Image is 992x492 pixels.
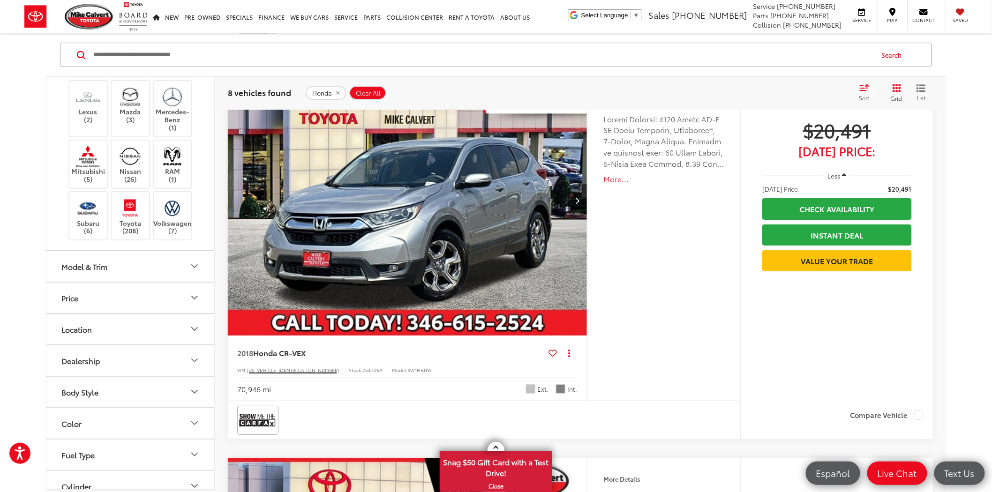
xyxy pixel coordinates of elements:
[61,419,82,428] div: Color
[538,385,549,394] span: Ext.
[604,113,724,170] div: Loremi Dolorsi! 4120 Ametc AD-E SE Doeiu Temporin, Utlaboree®, 7-Dolor, Magna Aliqua. Enimadm ve ...
[806,462,860,485] a: Español
[762,198,912,219] a: Check Availability
[69,86,107,124] label: Lexus (2)
[753,11,769,20] span: Parts
[227,66,588,335] a: 2018 Honda CR-V EX2018 Honda CR-V EX2018 Honda CR-V EX2018 Honda CR-V EX
[189,387,200,398] div: Body Style
[581,12,628,19] span: Select Language
[297,347,306,358] span: EX
[189,292,200,304] div: Price
[633,12,639,19] span: ▼
[159,145,185,167] img: Mike Calvert Toyota in Houston, TX)
[828,171,841,180] span: Less
[159,197,185,219] img: Mike Calvert Toyota in Houston, TX)
[312,89,332,97] span: Honda
[228,87,291,98] span: 8 vehicles found
[69,145,107,183] label: Mitsubishi (5)
[46,440,215,470] button: Fuel TypeFuel Type
[777,1,836,11] span: [PHONE_NUMBER]
[237,366,247,373] span: VIN:
[581,12,639,19] a: Select Language​
[61,388,98,396] div: Body Style
[823,167,851,184] button: Less
[227,66,588,335] div: 2018 Honda CR-V EX 0
[154,86,192,132] label: Mercedes-Benz (1)
[189,324,200,335] div: Location
[891,94,902,102] span: Grid
[61,262,107,271] div: Model & Trim
[568,184,587,217] button: Next image
[306,86,346,100] button: remove Honda
[75,197,101,219] img: Mike Calvert Toyota in Houston, TX)
[189,355,200,366] div: Dealership
[648,9,669,21] span: Sales
[882,17,903,23] span: Map
[812,467,855,479] span: Español
[189,418,200,429] div: Color
[65,4,114,30] img: Mike Calvert Toyota
[873,467,922,479] span: Live Chat
[356,89,381,97] span: Clear All
[762,118,912,142] span: $20,491
[753,1,775,11] span: Service
[934,462,985,485] a: Text Us
[349,86,386,100] button: Clear All
[154,145,192,183] label: RAM (1)
[189,261,200,272] div: Model & Trim
[913,17,935,23] span: Contact
[526,384,535,394] span: Lunar Silver Metallic
[61,356,100,365] div: Dealership
[92,44,873,66] input: Search by Make, Model, or Keyword
[762,184,800,194] span: [DATE] Price:
[771,11,829,20] span: [PHONE_NUMBER]
[850,410,924,420] label: Compare Vehicle
[117,197,143,219] img: Mike Calvert Toyota in Houston, TX)
[46,345,215,376] button: DealershipDealership
[247,366,339,373] span: [US_VEHICLE_IDENTIFICATION_NUMBER]
[237,348,545,358] a: 2018Honda CR-VEX
[159,86,185,108] img: Mike Calvert Toyota in Houston, TX)
[46,251,215,282] button: Model & TrimModel & Trim
[859,94,870,102] span: Sort
[61,325,92,334] div: Location
[75,145,101,167] img: Mike Calvert Toyota in Houston, TX)
[604,476,724,482] h4: More Details
[631,12,631,19] span: ​
[950,17,971,23] span: Saved
[783,20,842,30] span: [PHONE_NUMBER]
[46,283,215,313] button: PricePrice
[154,197,192,235] label: Volkswagen (7)
[909,83,933,102] button: List View
[69,197,107,235] label: Subaru (6)
[237,347,253,358] span: 2018
[227,66,588,336] img: 2018 Honda CR-V EX
[762,250,912,271] a: Value Your Trade
[568,349,570,357] span: dropdown dots
[407,366,432,373] span: RW1H5JJW
[112,197,150,235] label: Toyota (208)
[253,347,297,358] span: Honda CR-V
[61,450,95,459] div: Fuel Type
[46,408,215,439] button: ColorColor
[117,145,143,167] img: Mike Calvert Toyota in Houston, TX)
[189,449,200,461] div: Fuel Type
[568,385,578,394] span: Int.
[189,481,200,492] div: Cylinder
[392,366,407,373] span: Model:
[604,174,724,185] button: More...
[880,83,909,102] button: Grid View
[117,86,143,108] img: Mike Calvert Toyota in Houston, TX)
[917,94,926,102] span: List
[61,482,91,491] div: Cylinder
[46,377,215,407] button: Body StyleBody Style
[940,467,979,479] span: Text Us
[75,86,101,108] img: Mike Calvert Toyota in Houston, TX)
[851,17,872,23] span: Service
[556,384,565,394] span: Gray
[867,462,927,485] a: Live Chat
[112,86,150,124] label: Mazda (3)
[762,146,912,156] span: [DATE] Price:
[855,83,880,102] button: Select sort value
[888,184,912,194] span: $20,491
